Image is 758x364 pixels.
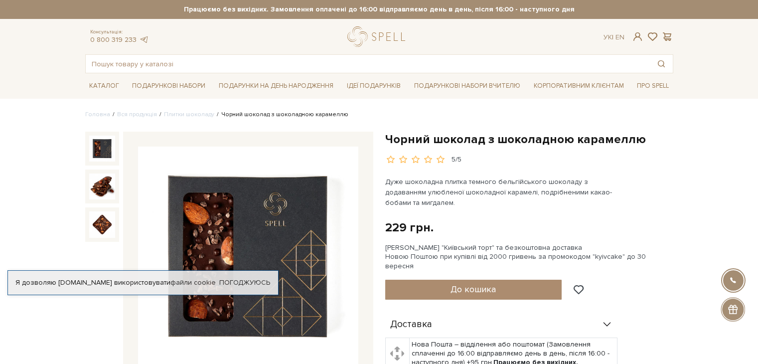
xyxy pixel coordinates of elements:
[164,111,214,118] a: Плитки шоколаду
[215,78,337,94] a: Подарунки на День народження
[85,5,673,14] strong: Працюємо без вихідних. Замовлення оплачені до 16:00 відправляємо день в день, після 16:00 - насту...
[86,55,650,73] input: Пошук товару у каталозі
[385,177,619,208] p: Дуже шоколадна плитка темного бельгійського шоколаду з додаванням улюбленої шоколадної карамелі, ...
[219,278,270,287] a: Погоджуюсь
[650,55,673,73] button: Пошук товару у каталозі
[604,33,624,42] div: Ук
[214,110,348,119] li: Чорний шоколад з шоколадною карамеллю
[89,174,115,199] img: Чорний шоколад з шоколадною карамеллю
[128,78,209,94] a: Подарункові набори
[85,111,110,118] a: Головна
[615,33,624,41] a: En
[90,35,137,44] a: 0 800 319 233
[385,132,673,147] h1: Чорний шоколад з шоколадною карамеллю
[385,220,434,235] div: 229 грн.
[170,278,216,287] a: файли cookie
[85,78,123,94] a: Каталог
[8,278,278,287] div: Я дозволяю [DOMAIN_NAME] використовувати
[612,33,613,41] span: |
[347,26,410,47] a: logo
[343,78,405,94] a: Ідеї подарунків
[385,243,673,271] div: [PERSON_NAME] "Київський торт" та безкоштовна доставка Новою Поштою при купівлі від 2000 гривень ...
[390,320,432,329] span: Доставка
[633,78,673,94] a: Про Spell
[89,211,115,237] img: Чорний шоколад з шоколадною карамеллю
[90,29,149,35] span: Консультація:
[451,284,496,295] span: До кошика
[530,78,628,94] a: Корпоративним клієнтам
[385,280,562,300] button: До кошика
[410,77,524,94] a: Подарункові набори Вчителю
[452,155,461,165] div: 5/5
[139,35,149,44] a: telegram
[89,136,115,162] img: Чорний шоколад з шоколадною карамеллю
[117,111,157,118] a: Вся продукція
